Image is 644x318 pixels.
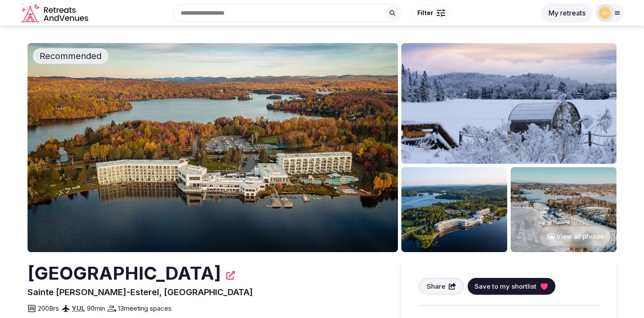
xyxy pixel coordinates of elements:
img: Venue gallery photo [511,167,616,252]
button: View all photos [539,225,612,248]
h2: [GEOGRAPHIC_DATA] [28,261,221,286]
span: Filter [417,9,433,17]
span: Share [427,282,445,291]
button: My retreats [542,3,592,22]
svg: Retreats and Venues company logo [21,3,90,23]
span: Save to my shortlist [475,282,536,291]
div: Recommended [33,48,108,64]
span: 90 min [87,304,105,313]
img: Venue gallery photo [401,43,616,164]
button: Share [419,278,464,295]
img: mana.vakili [599,7,611,19]
span: Recommended [36,50,105,62]
span: 13 meeting spaces [118,304,172,313]
a: Visit the homepage [21,3,90,23]
img: Venue cover photo [28,43,398,252]
button: Filter [412,5,451,21]
span: Sainte [PERSON_NAME]-Esterel, [GEOGRAPHIC_DATA] [28,287,253,297]
a: My retreats [542,9,592,17]
a: YUL [72,304,85,312]
button: Save to my shortlist [468,278,555,295]
span: 200 Brs [38,304,59,313]
img: Venue gallery photo [401,167,507,252]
